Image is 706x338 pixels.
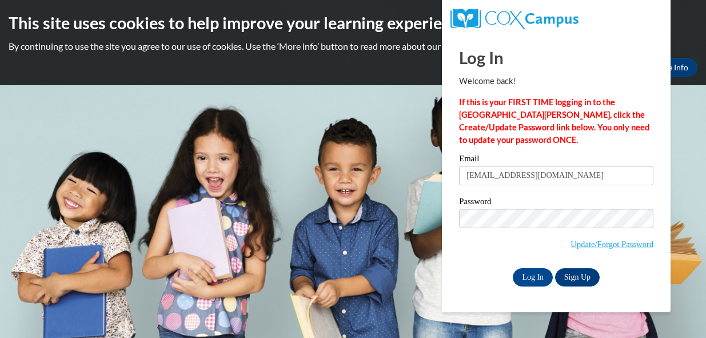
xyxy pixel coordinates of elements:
p: Welcome back! [459,75,653,88]
label: Email [459,154,653,166]
a: Sign Up [555,268,600,287]
a: Update/Forgot Password [571,240,653,249]
input: Log In [513,268,553,287]
strong: If this is your FIRST TIME logging in to the [GEOGRAPHIC_DATA][PERSON_NAME], click the Create/Upd... [459,97,649,145]
h1: Log In [459,46,653,69]
img: COX Campus [450,9,579,29]
label: Password [459,197,653,209]
p: By continuing to use the site you agree to our use of cookies. Use the ‘More info’ button to read... [9,40,697,53]
h2: This site uses cookies to help improve your learning experience. [9,11,697,34]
